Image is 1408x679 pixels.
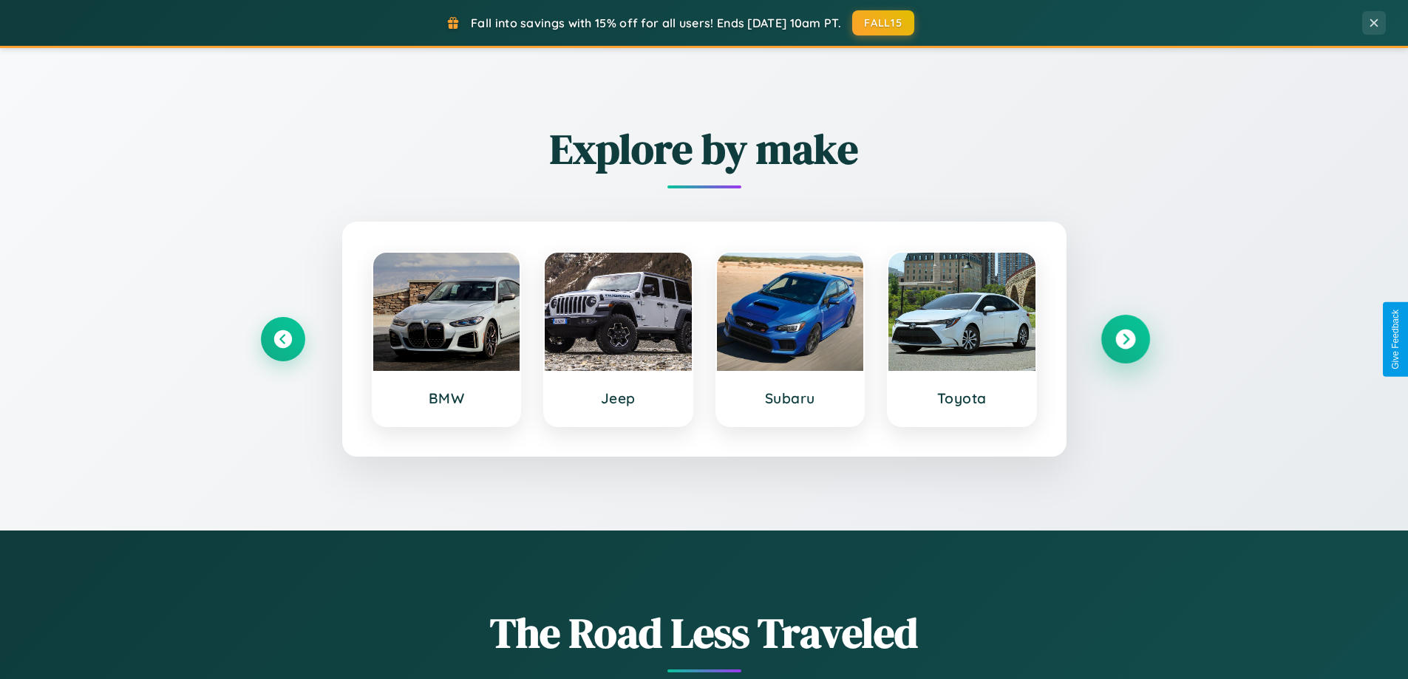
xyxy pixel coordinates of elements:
[852,10,914,35] button: FALL15
[1390,310,1401,369] div: Give Feedback
[732,389,849,407] h3: Subaru
[560,389,677,407] h3: Jeep
[261,120,1148,177] h2: Explore by make
[261,604,1148,661] h1: The Road Less Traveled
[471,16,841,30] span: Fall into savings with 15% off for all users! Ends [DATE] 10am PT.
[388,389,506,407] h3: BMW
[903,389,1021,407] h3: Toyota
